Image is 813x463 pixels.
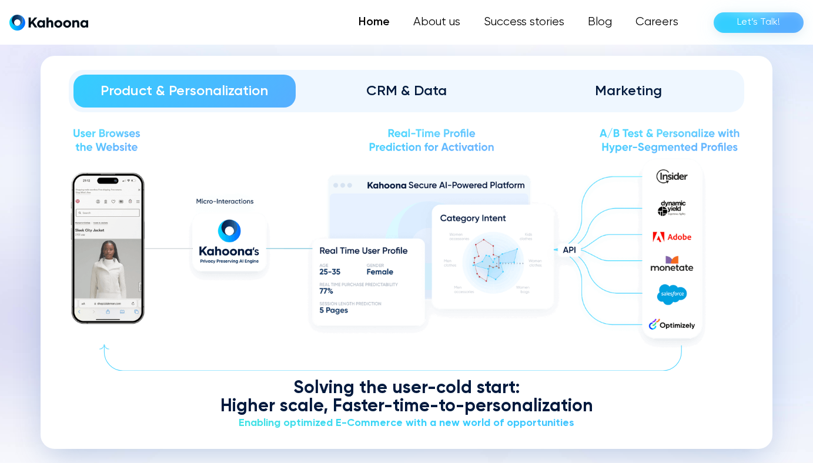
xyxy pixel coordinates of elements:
[69,416,744,431] div: Enabling optimized E-Commerce with a new world of opportunities
[402,11,472,34] a: About us
[90,82,279,100] div: Product & Personalization
[347,11,402,34] a: Home
[472,11,576,34] a: Success stories
[624,11,690,34] a: Careers
[9,14,88,31] a: home
[737,13,780,32] div: Let’s Talk!
[576,11,624,34] a: Blog
[69,380,744,416] div: Solving the user-cold start: Higher scale, Faster-time-to-personalization
[312,82,501,100] div: CRM & Data
[534,82,723,100] div: Marketing
[714,12,804,33] a: Let’s Talk!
